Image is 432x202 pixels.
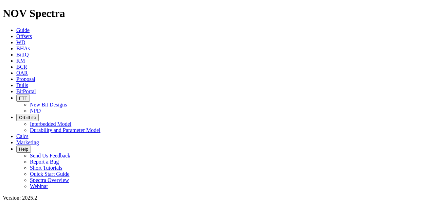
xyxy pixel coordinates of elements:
[30,165,62,171] a: Short Tutorials
[30,127,101,133] a: Durability and Parameter Model
[16,88,36,94] a: BitPortal
[30,121,71,127] a: Interbedded Model
[16,33,32,39] a: Offsets
[16,95,30,102] button: FTT
[30,153,70,158] a: Send Us Feedback
[30,108,41,114] a: NPD
[16,46,30,51] a: BHAs
[19,115,36,120] span: OrbitLite
[30,102,67,107] a: New Bit Designs
[16,58,25,64] a: KM
[30,177,69,183] a: Spectra Overview
[19,96,27,101] span: FTT
[16,139,39,145] a: Marketing
[16,52,29,57] a: BitIQ
[30,183,48,189] a: Webinar
[16,133,29,139] a: Calcs
[30,159,59,165] a: Report a Bug
[3,195,429,201] div: Version: 2025.2
[16,64,27,70] a: BCR
[16,76,35,82] a: Proposal
[16,39,25,45] a: WD
[16,146,31,153] button: Help
[3,7,429,20] h1: NOV Spectra
[16,70,28,76] a: OAR
[19,147,28,152] span: Help
[30,171,69,177] a: Quick Start Guide
[16,114,39,121] button: OrbitLite
[16,82,28,88] a: Dulls
[16,27,30,33] a: Guide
